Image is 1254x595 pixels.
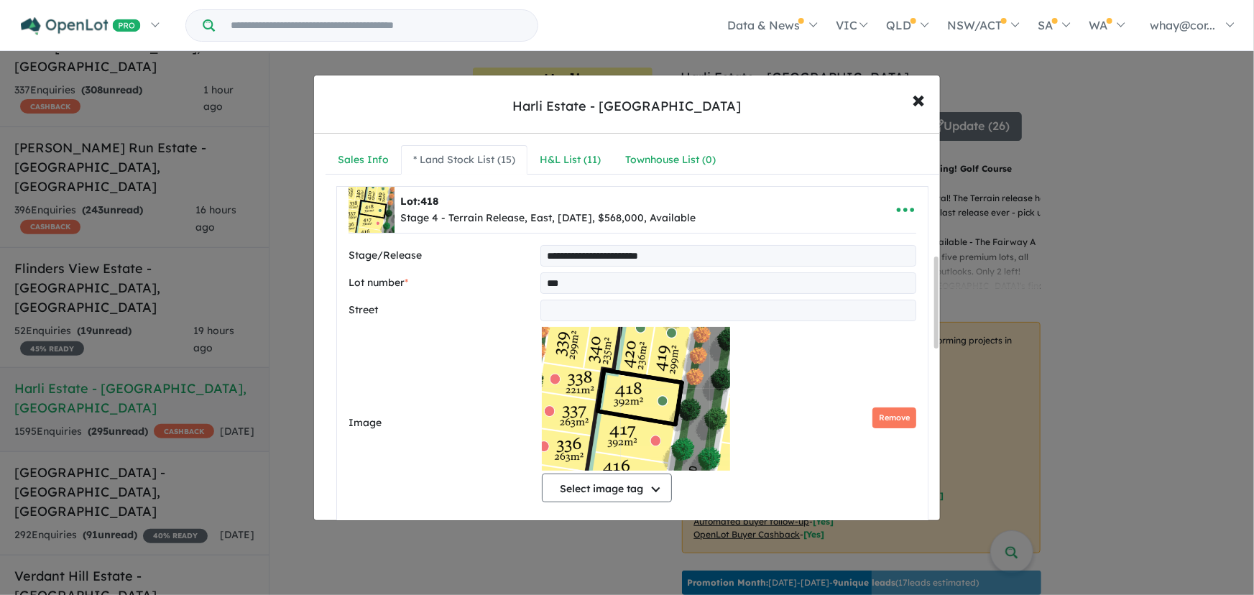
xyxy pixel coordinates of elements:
img: Harli%20Estate%20-%20Cranbourne%20West%20-%20Lot%20418___1758261659.png [349,187,395,233]
button: Remove [872,407,916,428]
label: Image [349,415,536,432]
img: Harli Estate - Cranbourne West - Lot 418 [542,327,731,471]
span: whay@cor... [1150,18,1216,32]
div: * Land Stock List ( 15 ) [413,152,515,169]
label: Lot number [349,275,534,292]
label: Stage/Release [349,247,534,264]
div: Townhouse List ( 0 ) [625,152,716,169]
label: Street [349,302,534,319]
img: Openlot PRO Logo White [21,17,141,35]
input: Try estate name, suburb, builder or developer [218,10,535,41]
b: Lot: [400,195,438,208]
span: 418 [420,195,438,208]
button: Select image tag [542,474,672,502]
div: Sales Info [338,152,389,169]
div: Stage 4 - Terrain Release, East, [DATE], $568,000, Available [400,210,696,227]
span: × [913,83,926,114]
div: Harli Estate - [GEOGRAPHIC_DATA] [513,97,742,116]
div: H&L List ( 11 ) [540,152,601,169]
